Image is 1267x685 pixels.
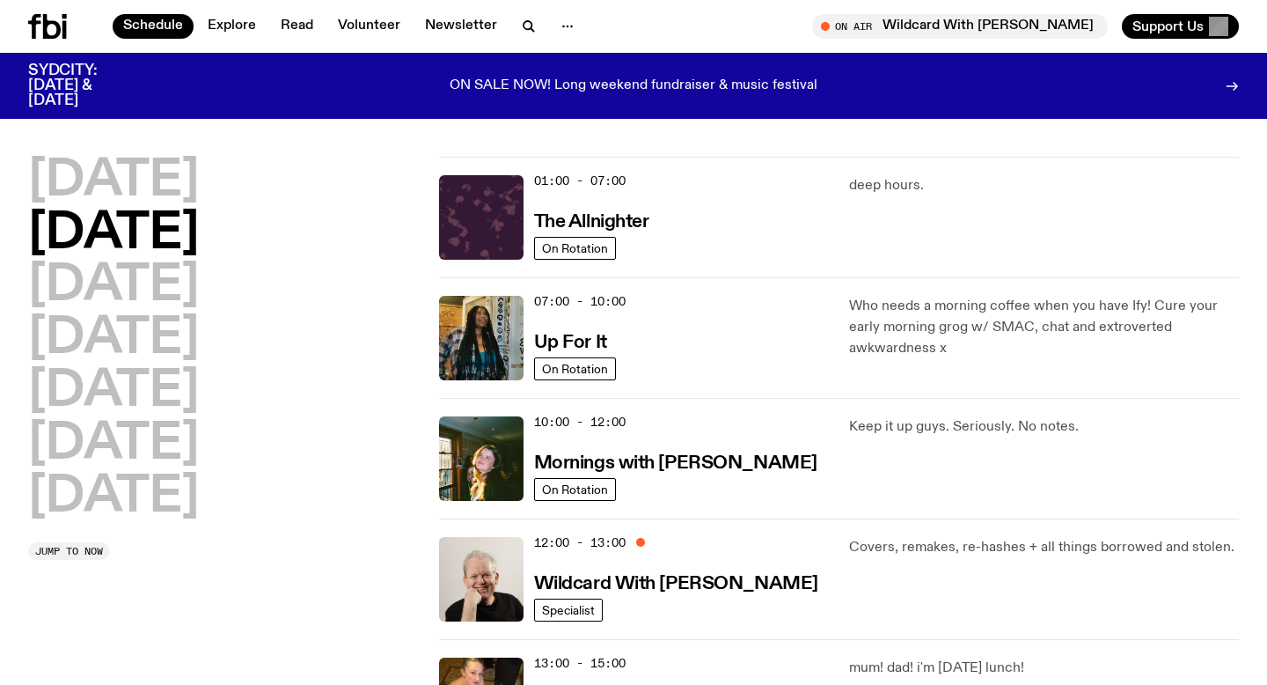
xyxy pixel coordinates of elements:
[812,14,1108,39] button: On AirWildcard With [PERSON_NAME]
[849,416,1239,438] p: Keep it up guys. Seriously. No notes.
[35,547,103,556] span: Jump to now
[439,296,524,380] img: Ify - a Brown Skin girl with black braided twists, looking up to the side with her tongue stickin...
[534,237,616,260] a: On Rotation
[534,655,626,672] span: 13:00 - 15:00
[439,537,524,622] img: Stuart is smiling charmingly, wearing a black t-shirt against a stark white background.
[28,261,199,311] button: [DATE]
[542,362,608,375] span: On Rotation
[113,14,194,39] a: Schedule
[534,575,818,593] h3: Wildcard With [PERSON_NAME]
[542,241,608,254] span: On Rotation
[28,420,199,469] button: [DATE]
[28,157,199,206] button: [DATE]
[534,357,616,380] a: On Rotation
[197,14,267,39] a: Explore
[28,542,110,560] button: Jump to now
[1132,18,1204,34] span: Support Us
[28,210,199,259] button: [DATE]
[849,658,1239,679] p: mum! dad! i'm [DATE] lunch!
[534,293,626,310] span: 07:00 - 10:00
[534,334,607,352] h3: Up For It
[849,537,1239,558] p: Covers, remakes, re-hashes + all things borrowed and stolen.
[450,78,817,94] p: ON SALE NOW! Long weekend fundraiser & music festival
[534,478,616,501] a: On Rotation
[542,603,595,616] span: Specialist
[534,210,649,232] a: The Allnighter
[849,296,1239,359] p: Who needs a morning coffee when you have Ify! Cure your early morning grog w/ SMAC, chat and extr...
[270,14,324,39] a: Read
[28,63,141,108] h3: SYDCITY: [DATE] & [DATE]
[28,473,199,522] button: [DATE]
[1122,14,1239,39] button: Support Us
[414,14,508,39] a: Newsletter
[534,414,626,431] span: 10:00 - 12:00
[534,454,817,473] h3: Mornings with [PERSON_NAME]
[534,571,818,593] a: Wildcard With [PERSON_NAME]
[28,367,199,416] button: [DATE]
[28,314,199,364] button: [DATE]
[534,534,626,551] span: 12:00 - 13:00
[327,14,411,39] a: Volunteer
[534,451,817,473] a: Mornings with [PERSON_NAME]
[542,482,608,496] span: On Rotation
[439,416,524,501] img: Freya smiles coyly as she poses for the image.
[534,213,649,232] h3: The Allnighter
[534,173,626,189] span: 01:00 - 07:00
[849,175,1239,196] p: deep hours.
[534,599,603,622] a: Specialist
[534,330,607,352] a: Up For It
